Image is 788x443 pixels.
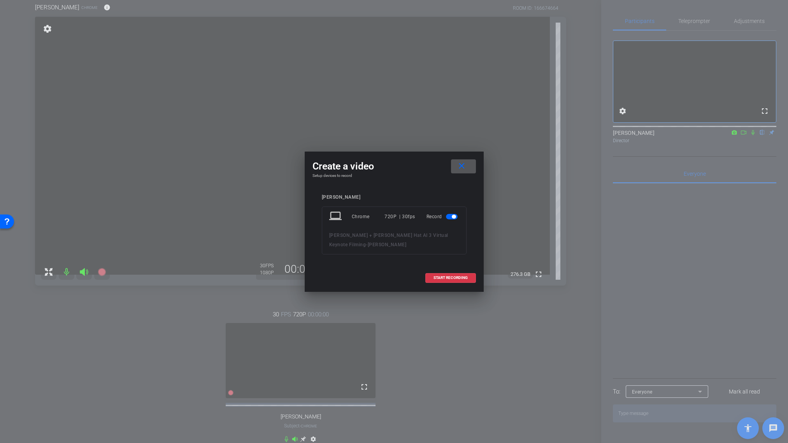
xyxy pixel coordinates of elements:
span: START RECORDING [433,276,468,280]
h4: Setup devices to record [312,173,476,178]
mat-icon: laptop [329,210,343,224]
button: START RECORDING [425,273,476,283]
div: 720P | 30fps [384,210,415,224]
span: [PERSON_NAME] [368,242,407,247]
div: Chrome [352,210,385,224]
div: Create a video [312,159,476,173]
mat-icon: close [457,161,467,171]
div: [PERSON_NAME] [322,194,467,200]
span: [PERSON_NAME] + [PERSON_NAME] Hat AI 3 Virtual Keynote Filming [329,233,448,247]
div: Record [426,210,459,224]
span: - [366,242,368,247]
